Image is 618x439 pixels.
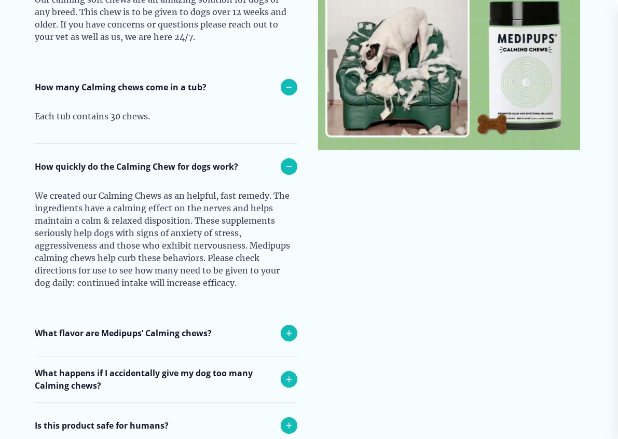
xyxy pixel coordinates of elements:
p: What flavor are Medipups’ Calming chews? [35,327,212,339]
p: How quickly do the Calming Chew for dogs work? [35,160,238,173]
p: Is this product safe for humans? [35,419,169,432]
div: Beef Flavored: Our chews will leave your pup begging for MORE! [35,356,297,402]
p: What happens if I accidentally give my dog too many Calming chews? [35,367,276,392]
div: Each tub contains 30 chews. [35,110,297,143]
p: How many Calming chews come in a tub? [35,81,207,93]
div: We created our Calming Chews as an helpful, fast remedy. The ingredients have a calming effect on... [35,189,297,310]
